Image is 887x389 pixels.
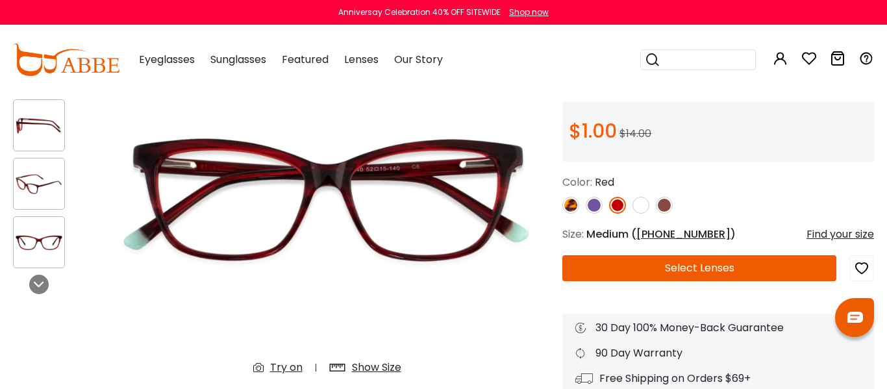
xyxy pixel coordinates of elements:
img: Zion Red Acetate Eyeglasses , SpringHinges , UniversalBridgeFit Frames from ABBE Glasses [14,113,64,138]
span: $14.00 [619,126,651,141]
img: Zion Red Acetate Eyeglasses , SpringHinges , UniversalBridgeFit Frames from ABBE Glasses [105,15,549,386]
img: Zion Red Acetate Eyeglasses , SpringHinges , UniversalBridgeFit Frames from ABBE Glasses [14,171,64,197]
span: Sunglasses [210,52,266,67]
img: Zion Red Acetate Eyeglasses , SpringHinges , UniversalBridgeFit Frames from ABBE Glasses [14,230,64,255]
span: Red [595,175,614,190]
span: Medium ( ) [586,227,736,242]
img: chat [847,312,863,323]
div: Find your size [806,227,874,242]
span: Lenses [344,52,379,67]
span: Color: [562,175,592,190]
div: Free Shipping on Orders $69+ [575,371,861,386]
span: $1.00 [569,117,617,145]
div: Try on [270,360,303,375]
span: Our Story [394,52,443,67]
img: abbeglasses.com [13,44,119,76]
span: Eyeglasses [139,52,195,67]
a: Shop now [503,6,549,18]
div: Anniversay Celebration 40% OFF SITEWIDE [338,6,501,18]
span: Featured [282,52,329,67]
button: Select Lenses [562,255,836,281]
div: Show Size [352,360,401,375]
span: Size: [562,227,584,242]
div: Shop now [509,6,549,18]
div: 30 Day 100% Money-Back Guarantee [575,320,861,336]
span: [PHONE_NUMBER] [636,227,731,242]
div: 90 Day Warranty [575,345,861,361]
